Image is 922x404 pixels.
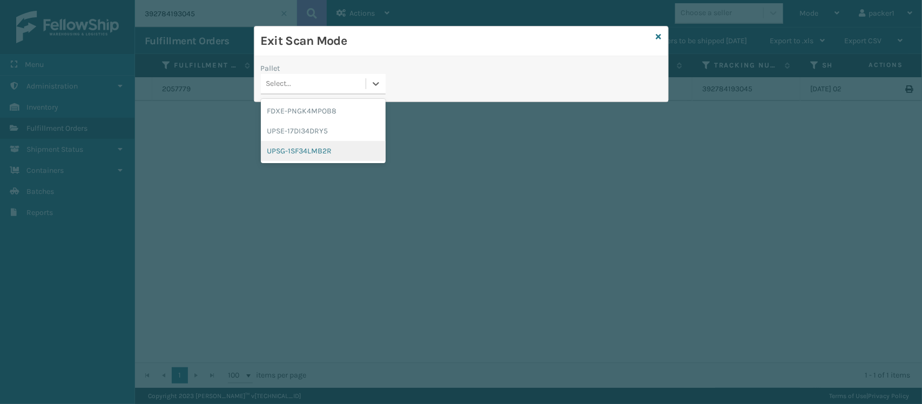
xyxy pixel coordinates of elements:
div: UPSE-17DI34DRY5 [261,121,386,141]
div: Select... [266,78,292,90]
h3: Exit Scan Mode [261,33,652,49]
div: FDXE-PNGK4MPOB8 [261,101,386,121]
label: Pallet [261,63,280,74]
div: UPSG-1SF34LMB2R [261,141,386,161]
